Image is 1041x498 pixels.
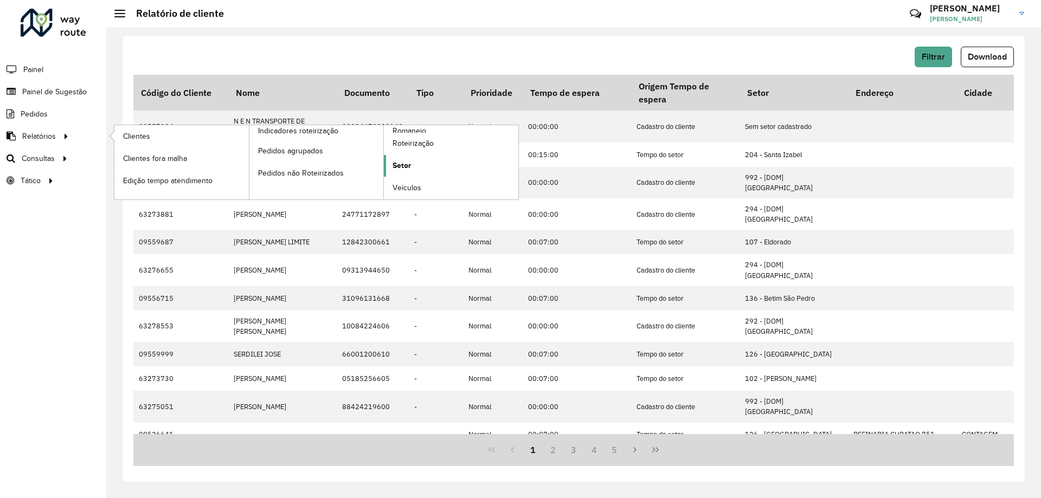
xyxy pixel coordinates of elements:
td: Cadastro do cliente [631,111,740,142]
td: - [409,286,463,311]
td: [PERSON_NAME] LIMITE [228,230,337,254]
td: [PERSON_NAME] [228,366,337,391]
td: - [409,391,463,422]
td: [PERSON_NAME] [228,391,337,422]
span: [PERSON_NAME] [930,14,1011,24]
td: 294 - [DOM] [GEOGRAPHIC_DATA] [740,254,848,286]
a: Roteirização [384,133,518,154]
span: Edição tempo atendimento [123,175,213,186]
td: . [228,423,337,447]
td: 05185256605 [337,366,409,391]
td: REFINARIA CUBATAO 751 [848,423,956,447]
td: 00:00:00 [523,198,631,230]
td: 992 - [DOM] [GEOGRAPHIC_DATA] [740,391,848,422]
button: 3 [563,439,584,460]
td: 09526641 [133,423,228,447]
a: Indicadores roteirização [114,125,384,199]
td: - [409,423,463,447]
td: 00:15:00 [523,143,631,167]
a: Setor [384,155,518,177]
td: Cadastro do cliente [631,198,740,230]
td: 63276655 [133,254,228,286]
td: 10084224606 [337,311,409,342]
a: Clientes fora malha [114,147,249,169]
th: Endereço [848,75,956,111]
button: Download [961,47,1014,67]
td: Normal [463,366,523,391]
td: Sem setor cadastrado [740,111,848,142]
td: Normal [463,198,523,230]
td: 31096131668 [337,286,409,311]
span: Painel [23,64,43,75]
a: Clientes [114,125,249,147]
th: Documento [337,75,409,111]
td: 107 - Eldorado [740,230,848,254]
a: Pedidos agrupados [249,140,384,161]
td: 204 - Santa Izabel [740,143,848,167]
th: Prioridade [463,75,523,111]
span: Relatórios [22,131,56,142]
td: [PERSON_NAME] [PERSON_NAME] [228,311,337,342]
td: 126 - [GEOGRAPHIC_DATA] [740,423,848,447]
td: 136 - Betim São Pedro [740,286,848,311]
td: Normal [463,391,523,422]
td: Normal [463,230,523,254]
td: 63273881 [133,198,228,230]
td: Cadastro do cliente [631,254,740,286]
td: [PERSON_NAME] [228,286,337,311]
a: Pedidos não Roteirizados [249,162,384,184]
th: Código do Cliente [133,75,228,111]
span: Pedidos [21,108,48,120]
span: Setor [393,160,411,171]
td: [PERSON_NAME] [228,254,337,286]
td: 102 - [PERSON_NAME] [740,366,848,391]
td: - [409,198,463,230]
th: Tempo de espera [523,75,631,111]
td: 992 - [DOM] [GEOGRAPHIC_DATA] [740,167,848,198]
th: Origem Tempo de espera [631,75,740,111]
button: 4 [584,439,605,460]
span: Tático [21,175,41,186]
a: Romaneio [249,125,519,199]
h2: Relatório de cliente [125,8,224,20]
th: Nome [228,75,337,111]
span: Consultas [22,153,55,164]
td: [PERSON_NAME] [228,198,337,230]
th: Setor [740,75,848,111]
td: 00:00:00 [523,311,631,342]
th: Tipo [409,75,463,111]
td: 00:00:00 [523,391,631,422]
td: - [409,111,463,142]
button: 1 [523,439,543,460]
span: Romaneio [393,125,426,137]
td: 09556715 [133,286,228,311]
td: - [409,230,463,254]
td: 12842300661 [337,230,409,254]
td: Tempo do setor [631,230,740,254]
td: 00:07:00 [523,230,631,254]
span: Pedidos não Roteirizados [258,167,344,179]
span: Painel de Sugestão [22,86,87,98]
td: 09559687 [133,230,228,254]
td: 294 - [DOM] [GEOGRAPHIC_DATA] [740,198,848,230]
a: Contato Rápido [904,2,927,25]
td: 09559999 [133,342,228,366]
td: Normal [463,111,523,142]
span: Roteirização [393,138,434,149]
td: SERDILEI JOSE [228,342,337,366]
td: 09313944650 [337,254,409,286]
td: 00:07:00 [523,366,631,391]
td: - [409,311,463,342]
td: 292 - [DOM] [GEOGRAPHIC_DATA] [740,311,848,342]
td: Tempo do setor [631,423,740,447]
a: Edição tempo atendimento [114,170,249,191]
button: 2 [543,439,563,460]
button: Next Page [625,439,645,460]
td: 00:07:00 [523,342,631,366]
span: Indicadores roteirização [258,125,338,137]
td: 09557984 [133,111,228,142]
td: Normal [463,423,523,447]
td: Cadastro do cliente [631,167,740,198]
a: Veículos [384,177,518,199]
td: 126 - [GEOGRAPHIC_DATA] [740,342,848,366]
